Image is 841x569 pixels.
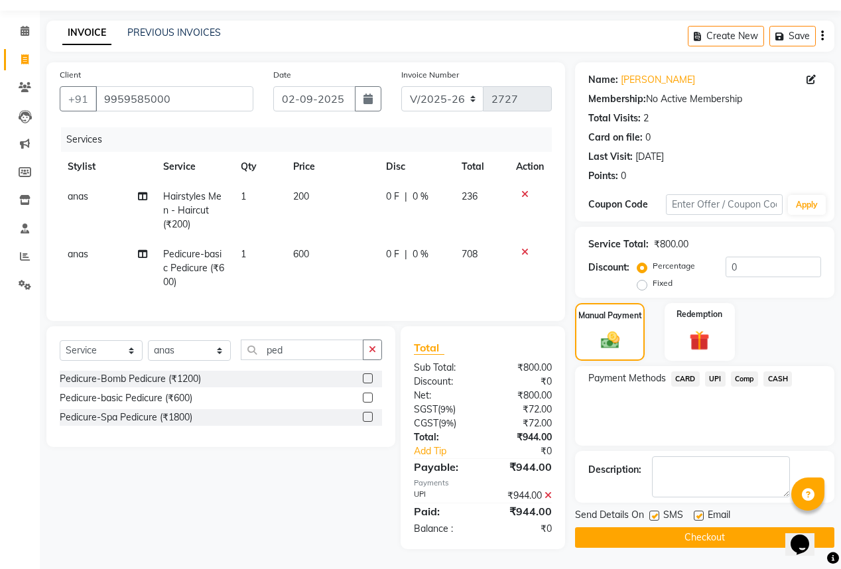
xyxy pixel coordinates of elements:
input: Enter Offer / Coupon Code [666,194,783,215]
div: Paid: [404,503,483,519]
th: Action [508,152,552,182]
div: ( ) [404,416,483,430]
button: +91 [60,86,97,111]
span: 0 % [413,190,428,204]
div: Service Total: [588,237,649,251]
span: CASH [763,371,792,387]
div: Sub Total: [404,361,483,375]
div: Services [61,127,562,152]
span: 600 [293,248,309,260]
label: Redemption [677,308,722,320]
button: Checkout [575,527,834,548]
div: Total: [404,430,483,444]
label: Manual Payment [578,310,642,322]
a: [PERSON_NAME] [621,73,695,87]
span: UPI [705,371,726,387]
div: 0 [621,169,626,183]
div: Payments [414,477,552,489]
span: CGST [414,417,438,429]
div: 2 [643,111,649,125]
div: Coupon Code [588,198,666,212]
img: _cash.svg [595,330,625,351]
span: 200 [293,190,309,202]
button: Apply [788,195,826,215]
div: Payable: [404,459,483,475]
div: Description: [588,463,641,477]
button: Create New [688,26,764,46]
img: _gift.svg [683,328,716,353]
span: Hairstyles Men - Haircut (₹200) [163,190,222,230]
div: Discount: [588,261,629,275]
div: Net: [404,389,483,403]
div: ₹0 [483,522,562,536]
div: ( ) [404,403,483,416]
div: Total Visits: [588,111,641,125]
span: 0 F [386,247,399,261]
div: Pedicure-basic Pedicure (₹600) [60,391,192,405]
label: Client [60,69,81,81]
div: Points: [588,169,618,183]
div: ₹800.00 [483,389,562,403]
div: 0 [645,131,651,145]
div: Last Visit: [588,150,633,164]
span: 1 [241,248,246,260]
span: 0 F [386,190,399,204]
span: CARD [671,371,700,387]
iframe: chat widget [785,516,828,556]
div: Balance : [404,522,483,536]
div: ₹0 [483,375,562,389]
a: PREVIOUS INVOICES [127,27,221,38]
span: Pedicure-basic Pedicure (₹600) [163,248,224,288]
th: Stylist [60,152,155,182]
span: SGST [414,403,438,415]
div: ₹800.00 [654,237,688,251]
th: Total [454,152,508,182]
div: UPI [404,489,483,503]
div: [DATE] [635,150,664,164]
div: ₹800.00 [483,361,562,375]
label: Percentage [653,260,695,272]
label: Date [273,69,291,81]
span: SMS [663,508,683,525]
span: 236 [462,190,478,202]
span: | [405,190,407,204]
span: 708 [462,248,478,260]
span: Comp [731,371,759,387]
div: Pedicure-Spa Pedicure (₹1800) [60,411,192,424]
th: Price [285,152,378,182]
span: anas [68,190,88,202]
a: INVOICE [62,21,111,45]
div: Pedicure-Bomb Pedicure (₹1200) [60,372,201,386]
th: Service [155,152,233,182]
th: Qty [233,152,285,182]
span: Payment Methods [588,371,666,385]
button: Save [769,26,816,46]
div: ₹944.00 [483,430,562,444]
label: Fixed [653,277,673,289]
span: | [405,247,407,261]
div: ₹0 [496,444,562,458]
div: Card on file: [588,131,643,145]
span: 0 % [413,247,428,261]
span: 9% [441,418,454,428]
div: ₹944.00 [483,489,562,503]
span: 1 [241,190,246,202]
span: Email [708,508,730,525]
div: ₹944.00 [483,503,562,519]
input: Search by Name/Mobile/Email/Code [96,86,253,111]
div: ₹72.00 [483,416,562,430]
div: No Active Membership [588,92,821,106]
span: 9% [440,404,453,414]
th: Disc [378,152,454,182]
div: ₹72.00 [483,403,562,416]
div: ₹944.00 [483,459,562,475]
span: Total [414,341,444,355]
div: Membership: [588,92,646,106]
label: Invoice Number [401,69,459,81]
div: Discount: [404,375,483,389]
span: anas [68,248,88,260]
div: Name: [588,73,618,87]
input: Search or Scan [241,340,363,360]
span: Send Details On [575,508,644,525]
a: Add Tip [404,444,496,458]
